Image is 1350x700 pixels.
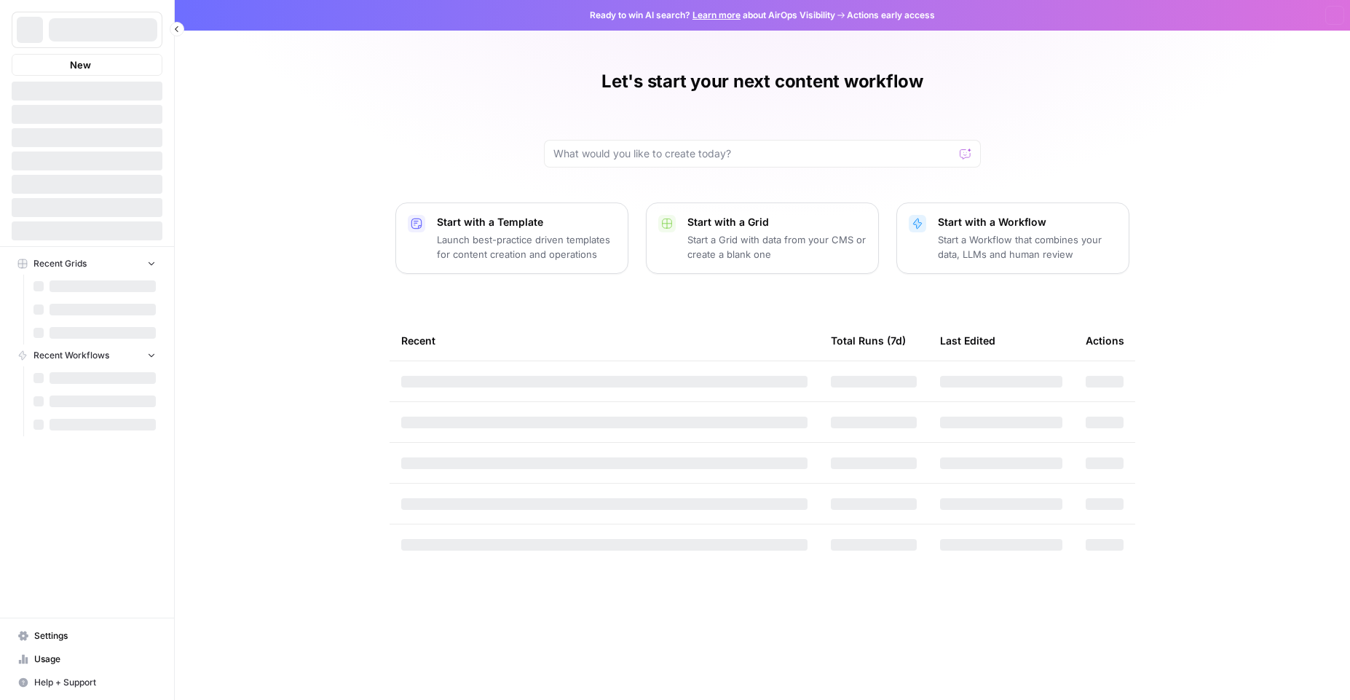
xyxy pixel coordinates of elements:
[33,257,87,270] span: Recent Grids
[692,9,741,20] a: Learn more
[831,320,906,361] div: Total Runs (7d)
[938,232,1117,261] p: Start a Workflow that combines your data, LLMs and human review
[12,54,162,76] button: New
[34,629,156,642] span: Settings
[687,232,867,261] p: Start a Grid with data from your CMS or create a blank one
[896,202,1129,274] button: Start with a WorkflowStart a Workflow that combines your data, LLMs and human review
[938,215,1117,229] p: Start with a Workflow
[646,202,879,274] button: Start with a GridStart a Grid with data from your CMS or create a blank one
[401,320,808,361] div: Recent
[12,648,162,671] a: Usage
[847,9,935,22] span: Actions early access
[12,671,162,694] button: Help + Support
[70,58,91,72] span: New
[940,320,995,361] div: Last Edited
[437,232,616,261] p: Launch best-practice driven templates for content creation and operations
[395,202,628,274] button: Start with a TemplateLaunch best-practice driven templates for content creation and operations
[33,349,109,362] span: Recent Workflows
[34,653,156,666] span: Usage
[12,345,162,366] button: Recent Workflows
[12,253,162,275] button: Recent Grids
[1086,320,1124,361] div: Actions
[12,624,162,648] a: Settings
[601,70,923,93] h1: Let's start your next content workflow
[437,215,616,229] p: Start with a Template
[687,215,867,229] p: Start with a Grid
[553,146,954,161] input: What would you like to create today?
[34,676,156,689] span: Help + Support
[590,9,835,22] span: Ready to win AI search? about AirOps Visibility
